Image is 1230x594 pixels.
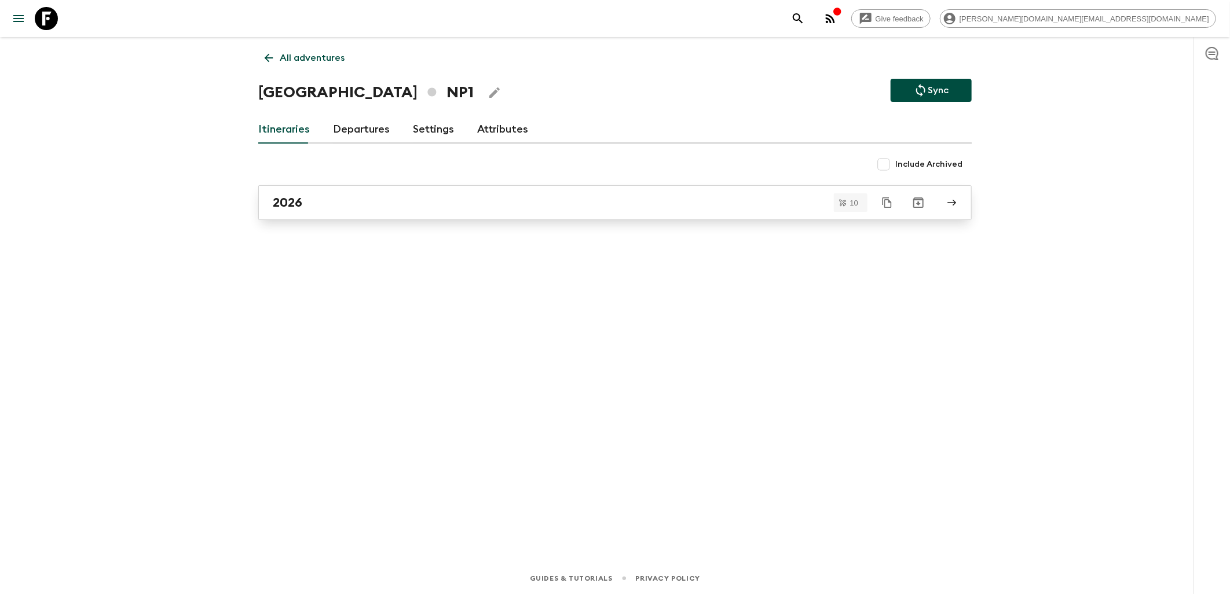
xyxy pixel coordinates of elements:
[333,116,390,144] a: Departures
[940,9,1216,28] div: [PERSON_NAME][DOMAIN_NAME][EMAIL_ADDRESS][DOMAIN_NAME]
[877,192,898,213] button: Duplicate
[258,81,474,104] h1: [GEOGRAPHIC_DATA] NP1
[477,116,528,144] a: Attributes
[928,83,949,97] p: Sync
[851,9,931,28] a: Give feedback
[530,572,613,585] a: Guides & Tutorials
[786,7,810,30] button: search adventures
[636,572,700,585] a: Privacy Policy
[869,14,930,23] span: Give feedback
[258,185,972,220] a: 2026
[273,195,302,210] h2: 2026
[843,199,865,207] span: 10
[953,14,1216,23] span: [PERSON_NAME][DOMAIN_NAME][EMAIL_ADDRESS][DOMAIN_NAME]
[907,191,930,214] button: Archive
[258,116,310,144] a: Itineraries
[7,7,30,30] button: menu
[413,116,454,144] a: Settings
[483,81,506,104] button: Edit Adventure Title
[258,46,351,69] a: All adventures
[280,51,345,65] p: All adventures
[891,79,972,102] button: Sync adventure departures to the booking engine
[895,159,962,170] span: Include Archived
